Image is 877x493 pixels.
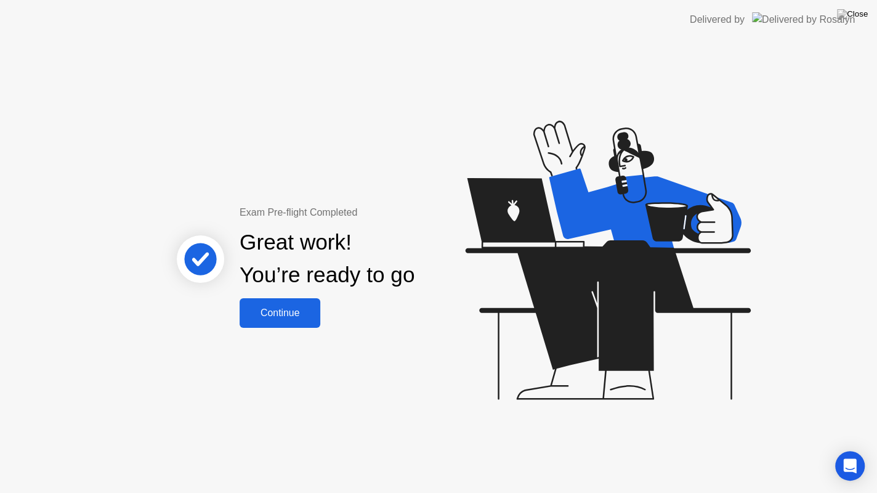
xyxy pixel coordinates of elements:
[240,298,320,328] button: Continue
[240,205,494,220] div: Exam Pre-flight Completed
[837,9,868,19] img: Close
[690,12,745,27] div: Delivered by
[835,451,865,481] div: Open Intercom Messenger
[240,226,414,291] div: Great work! You’re ready to go
[243,308,317,319] div: Continue
[752,12,855,26] img: Delivered by Rosalyn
